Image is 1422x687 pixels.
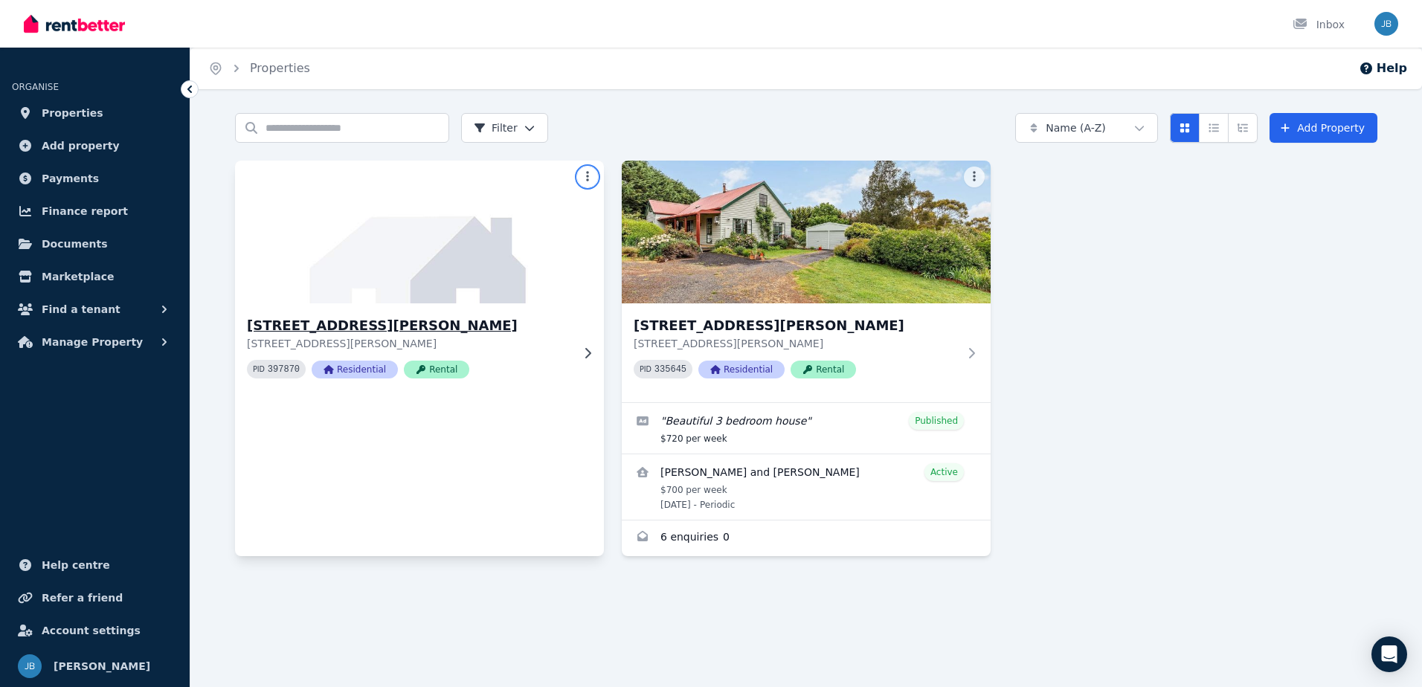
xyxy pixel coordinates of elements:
code: 335645 [654,364,686,375]
button: Card view [1170,113,1200,143]
p: [STREET_ADDRESS][PERSON_NAME] [247,336,571,351]
code: 397870 [268,364,300,375]
a: Account settings [12,616,178,645]
h3: [STREET_ADDRESS][PERSON_NAME] [247,315,571,336]
span: Account settings [42,622,141,639]
span: Find a tenant [42,300,120,318]
a: Properties [250,61,310,75]
span: Properties [42,104,103,122]
span: Finance report [42,202,128,220]
button: Filter [461,113,548,143]
a: Help centre [12,550,178,580]
span: Rental [404,361,469,378]
div: Inbox [1293,17,1345,32]
span: ORGANISE [12,82,59,92]
div: View options [1170,113,1258,143]
a: Payments [12,164,178,193]
a: Add property [12,131,178,161]
img: 12 Trewhella Dr, Newham [226,157,614,307]
button: Expanded list view [1228,113,1258,143]
span: Name (A-Z) [1046,120,1106,135]
span: Rental [791,361,856,378]
h3: [STREET_ADDRESS][PERSON_NAME] [634,315,958,336]
p: [STREET_ADDRESS][PERSON_NAME] [634,336,958,351]
span: Manage Property [42,333,143,351]
button: Manage Property [12,327,178,357]
button: Name (A-Z) [1015,113,1158,143]
img: RentBetter [24,13,125,35]
small: PID [253,365,265,373]
span: Help centre [42,556,110,574]
div: Open Intercom Messenger [1371,636,1407,672]
span: Marketplace [42,268,114,286]
span: Payments [42,170,99,187]
span: Residential [312,361,398,378]
a: Add Property [1270,113,1377,143]
span: Add property [42,137,120,155]
button: More options [964,167,985,187]
span: Filter [474,120,518,135]
a: View details for Christine Inkley and Matthew Oastler [622,454,991,520]
span: Refer a friend [42,589,123,607]
a: Refer a friend [12,583,178,613]
button: Find a tenant [12,294,178,324]
span: [PERSON_NAME] [54,657,150,675]
a: 12 Trewhella Dr, Newham[STREET_ADDRESS][PERSON_NAME][STREET_ADDRESS][PERSON_NAME]PID 397870Reside... [235,161,604,402]
a: Finance report [12,196,178,226]
a: Properties [12,98,178,128]
img: Jeff Blunden [18,654,42,678]
button: Compact list view [1199,113,1229,143]
span: Residential [698,361,785,378]
a: Marketplace [12,262,178,291]
a: Enquiries for 12 Trewhella Drive, Newham [622,520,991,556]
a: Edit listing: Beautiful 3 bedroom house [622,403,991,454]
span: Documents [42,235,108,253]
button: More options [577,167,598,187]
button: Help [1359,59,1407,77]
a: 12 Trewhella Drive, Newham[STREET_ADDRESS][PERSON_NAME][STREET_ADDRESS][PERSON_NAME]PID 335645Res... [622,161,991,402]
img: 12 Trewhella Drive, Newham [622,161,991,303]
nav: Breadcrumb [190,48,328,89]
small: PID [640,365,652,373]
img: Jeff Blunden [1374,12,1398,36]
a: Documents [12,229,178,259]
